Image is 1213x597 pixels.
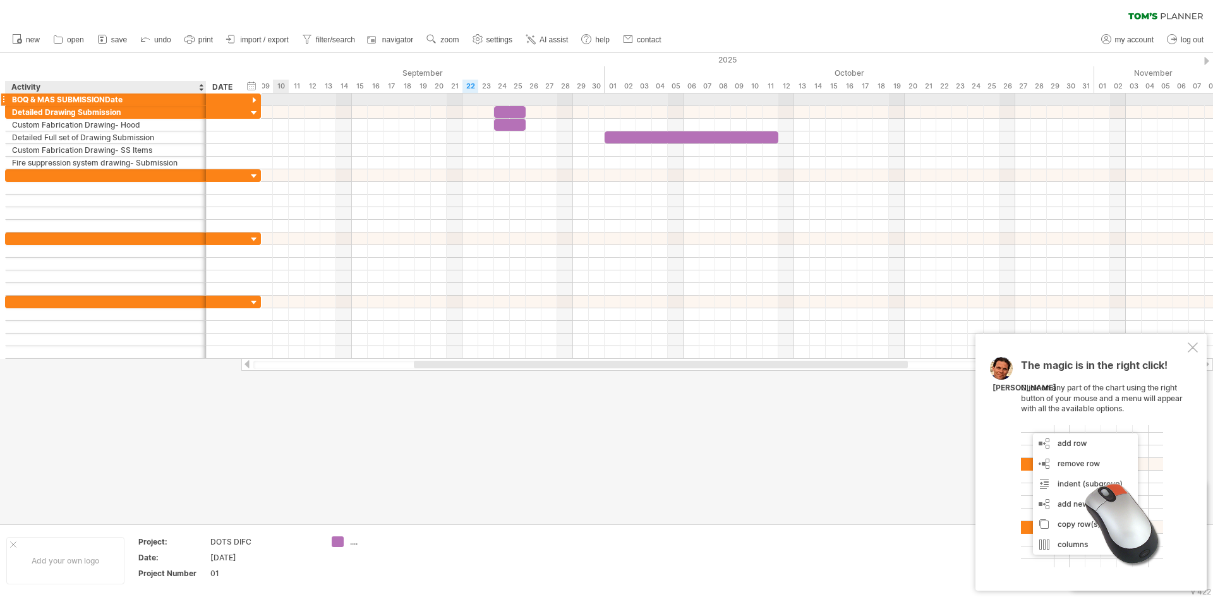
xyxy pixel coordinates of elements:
div: Sunday, 12 October 2025 [778,80,794,93]
div: Friday, 7 November 2025 [1189,80,1205,93]
span: filter/search [316,35,355,44]
div: Thursday, 6 November 2025 [1173,80,1189,93]
div: .... [350,536,419,547]
div: Wednesday, 8 October 2025 [715,80,731,93]
div: Friday, 3 October 2025 [636,80,652,93]
div: Sunday, 14 September 2025 [336,80,352,93]
div: Tuesday, 30 September 2025 [589,80,605,93]
div: Tuesday, 9 September 2025 [257,80,273,93]
div: Date: [138,552,208,563]
div: October 2025 [605,66,1094,80]
span: undo [154,35,171,44]
div: Wednesday, 5 November 2025 [1157,80,1173,93]
div: Saturday, 11 October 2025 [763,80,778,93]
div: Wednesday, 15 October 2025 [826,80,842,93]
div: Friday, 10 October 2025 [747,80,763,93]
div: Sunday, 26 October 2025 [999,80,1015,93]
a: save [94,32,131,48]
div: Friday, 24 October 2025 [968,80,984,93]
div: DATE [212,81,240,93]
div: Saturday, 27 September 2025 [541,80,557,93]
div: Friday, 31 October 2025 [1078,80,1094,93]
a: zoom [423,32,462,48]
div: Tuesday, 21 October 2025 [920,80,936,93]
div: Thursday, 18 September 2025 [399,80,415,93]
div: Monday, 13 October 2025 [794,80,810,93]
div: Tuesday, 4 November 2025 [1142,80,1157,93]
a: my account [1098,32,1157,48]
span: import / export [240,35,289,44]
div: Project Number [138,568,208,579]
span: my account [1115,35,1154,44]
div: Tuesday, 28 October 2025 [1031,80,1047,93]
div: Monday, 20 October 2025 [905,80,920,93]
div: BOQ & MAS SUBMISSIONDate [12,93,200,106]
span: new [26,35,40,44]
span: open [67,35,84,44]
div: Sunday, 5 October 2025 [668,80,684,93]
div: v 422 [1191,587,1211,596]
div: Sunday, 28 September 2025 [557,80,573,93]
div: Thursday, 30 October 2025 [1063,80,1078,93]
a: open [50,32,88,48]
span: AI assist [540,35,568,44]
span: log out [1181,35,1204,44]
div: Thursday, 11 September 2025 [289,80,305,93]
div: Thursday, 16 October 2025 [842,80,857,93]
div: Project: [138,536,208,547]
div: Monday, 3 November 2025 [1126,80,1142,93]
a: log out [1164,32,1207,48]
div: Wednesday, 22 October 2025 [936,80,952,93]
span: save [111,35,127,44]
div: Monday, 15 September 2025 [352,80,368,93]
a: settings [469,32,516,48]
div: Friday, 19 September 2025 [415,80,431,93]
div: Wednesday, 1 October 2025 [605,80,620,93]
a: filter/search [299,32,359,48]
div: Saturday, 1 November 2025 [1094,80,1110,93]
span: contact [637,35,661,44]
div: Monday, 6 October 2025 [684,80,699,93]
div: Tuesday, 16 September 2025 [368,80,383,93]
div: Fire suppression system drawing- Submission [12,157,200,169]
span: zoom [440,35,459,44]
a: help [578,32,613,48]
div: DOTS DIFC [210,536,317,547]
a: navigator [365,32,417,48]
a: undo [137,32,175,48]
a: import / export [223,32,293,48]
div: Saturday, 20 September 2025 [431,80,447,93]
div: Sunday, 19 October 2025 [889,80,905,93]
div: Saturday, 13 September 2025 [320,80,336,93]
span: The magic is in the right click! [1021,359,1168,378]
div: Tuesday, 7 October 2025 [699,80,715,93]
div: Friday, 12 September 2025 [305,80,320,93]
div: Custom Fabrication Drawing- SS Items [12,144,200,156]
div: Thursday, 2 October 2025 [620,80,636,93]
div: Activity [11,81,199,93]
span: navigator [382,35,413,44]
div: Saturday, 25 October 2025 [984,80,999,93]
a: contact [620,32,665,48]
div: Wednesday, 17 September 2025 [383,80,399,93]
span: print [198,35,213,44]
div: Wednesday, 10 September 2025 [273,80,289,93]
div: Sunday, 21 September 2025 [447,80,462,93]
div: Monday, 29 September 2025 [573,80,589,93]
div: Detailed Full set of Drawing Submission [12,131,200,143]
div: September 2025 [131,66,605,80]
a: print [181,32,217,48]
a: AI assist [522,32,572,48]
div: 01 [210,568,317,579]
div: Saturday, 18 October 2025 [873,80,889,93]
div: Thursday, 25 September 2025 [510,80,526,93]
div: Thursday, 23 October 2025 [952,80,968,93]
div: Saturday, 4 October 2025 [652,80,668,93]
div: Tuesday, 23 September 2025 [478,80,494,93]
div: Wednesday, 24 September 2025 [494,80,510,93]
span: help [595,35,610,44]
div: [PERSON_NAME] [993,383,1056,394]
div: Thursday, 9 October 2025 [731,80,747,93]
div: Monday, 22 September 2025 [462,80,478,93]
div: Sunday, 2 November 2025 [1110,80,1126,93]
